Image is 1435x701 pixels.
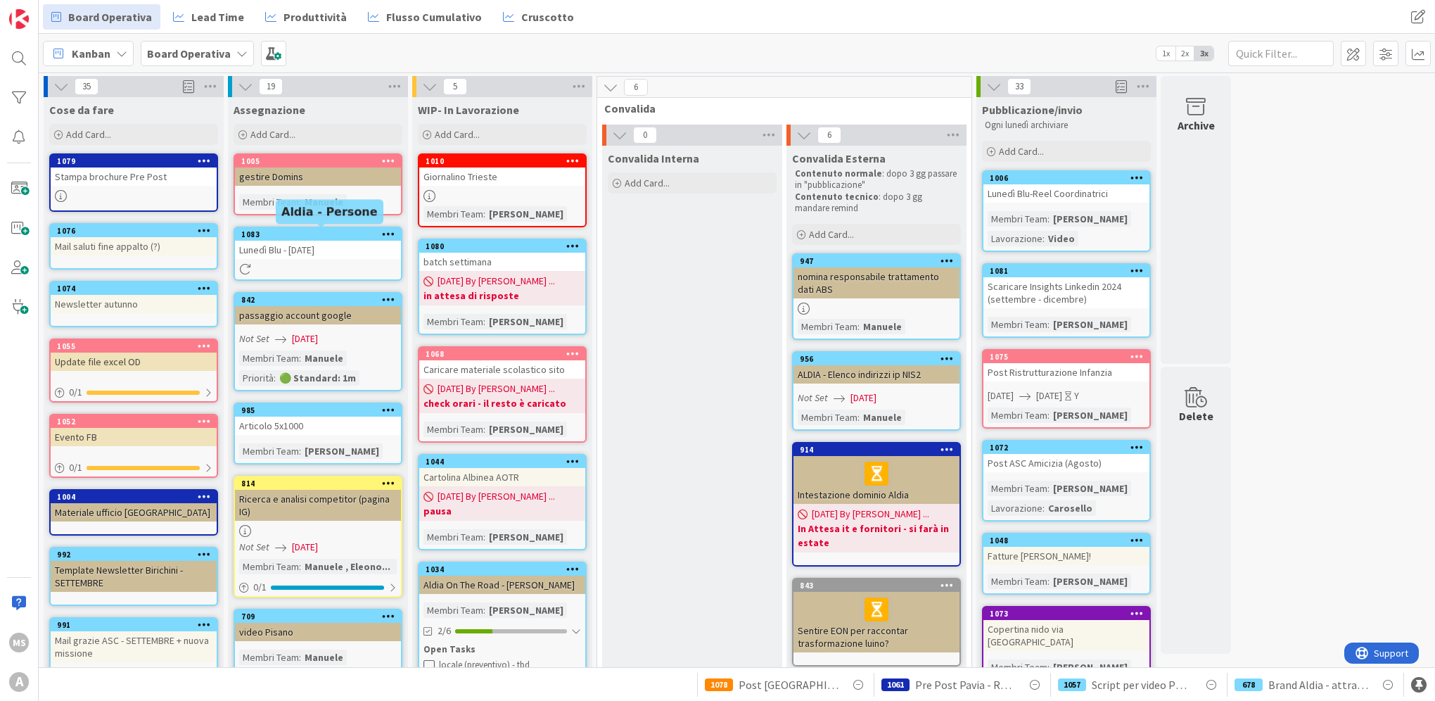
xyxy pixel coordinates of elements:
[795,191,958,215] p: : dopo 3 gg mandare remind
[51,491,217,503] div: 1004
[999,145,1044,158] span: Add Card...
[857,410,860,425] span: :
[1047,481,1050,496] span: :
[51,631,217,662] div: Mail grazie ASC - SETTEMBRE + nuova missione
[483,206,485,222] span: :
[1007,78,1031,95] span: 33
[51,548,217,592] div: 992Template Newsletter Birichini - SETTEMBRE
[51,225,217,237] div: 1076
[988,408,1047,423] div: Membri Team
[633,127,657,144] span: 0
[235,228,401,241] div: 1083
[1047,211,1050,227] span: :
[800,581,959,591] div: 843
[51,619,217,662] div: 991Mail grazie ASC - SETTEMBRE + nuova missione
[483,529,485,545] span: :
[49,281,218,327] a: 1074Newsletter autunno
[235,610,401,623] div: 709
[301,443,383,459] div: [PERSON_NAME]
[301,194,347,210] div: Manuele
[1042,500,1045,516] span: :
[983,607,1149,651] div: 1073Copertina nido via [GEOGRAPHIC_DATA]
[69,385,82,400] span: 0 / 1
[483,422,485,437] span: :
[51,415,217,428] div: 1052
[419,468,585,486] div: Cartolina Albinea AOTR
[1047,574,1050,589] span: :
[485,314,567,329] div: [PERSON_NAME]
[51,353,217,371] div: Update file excel OD
[419,240,585,253] div: 1080
[800,354,959,364] div: 956
[419,348,585,360] div: 1068
[51,225,217,255] div: 1076Mail saluti fine appalto (?)
[235,490,401,521] div: Ricerca e analisi competitor (pagina IG)
[439,659,581,671] div: locale (preventivo) - tbd
[419,563,585,576] div: 1034
[281,205,378,218] h5: Aldia - Persone
[793,255,959,267] div: 947
[419,253,585,271] div: batch settimana
[793,255,959,298] div: 947nomina responsabile trattamento dati ABS
[235,477,401,490] div: 814
[990,173,1149,183] div: 1006
[983,265,1149,308] div: 1081Scaricare Insights Linkedin 2024 (settembre - dicembre)
[792,253,961,340] a: 947nomina responsabile trattamento dati ABSMembri Team:Manuele
[983,184,1149,203] div: Lunedì Blu-Reel Coordinatrici
[235,610,401,641] div: 709video Pisano
[235,293,401,306] div: 842
[1036,389,1062,403] span: [DATE]
[299,650,301,665] span: :
[57,620,217,630] div: 991
[1047,317,1050,332] span: :
[49,153,218,212] a: 1079Stampa brochure Pre Post
[1228,41,1334,66] input: Quick Filter...
[426,457,585,467] div: 1044
[985,120,1148,131] p: Ogni lunedì archiviare
[418,153,587,227] a: 1010Giornalino TriesteMembri Team:[PERSON_NAME]
[443,78,467,95] span: 5
[1045,500,1096,516] div: Carosello
[988,389,1014,403] span: [DATE]
[990,352,1149,362] div: 1075
[51,415,217,446] div: 1052Evento FB
[800,256,959,266] div: 947
[235,228,401,259] div: 1083Lunedì Blu - [DATE]
[49,617,218,676] a: 991Mail grazie ASC - SETTEMBRE + nuova missione
[983,172,1149,184] div: 1006
[235,241,401,259] div: Lunedì Blu - [DATE]
[485,206,567,222] div: [PERSON_NAME]
[57,492,217,502] div: 1004
[793,443,959,456] div: 914
[988,317,1047,332] div: Membri Team
[274,370,276,386] span: :
[988,481,1047,496] div: Membri Team
[1050,211,1131,227] div: [PERSON_NAME]
[234,103,305,117] span: Assegnazione
[1050,659,1131,675] div: [PERSON_NAME]
[239,194,299,210] div: Membri Team
[301,650,347,665] div: Manuele
[483,602,485,618] span: :
[423,529,483,545] div: Membri Team
[51,548,217,561] div: 992
[793,579,959,652] div: 843Sentire EON per raccontar trasformazione luino?
[51,282,217,295] div: 1074
[51,282,217,313] div: 1074Newsletter autunno
[604,101,954,115] span: Convalida
[792,351,961,431] a: 956ALDIA - Elenco indirizzi ip NIS2Not Set[DATE]Membri Team:Manuele
[51,155,217,186] div: 1079Stampa brochure Pre Post
[241,405,401,415] div: 985
[850,391,876,405] span: [DATE]
[57,156,217,166] div: 1079
[49,489,218,536] a: 1004Materiale ufficio [GEOGRAPHIC_DATA]
[423,504,581,518] b: pausa
[239,370,274,386] div: Priorità
[983,534,1149,547] div: 1048
[1235,678,1263,691] div: 678
[165,4,253,30] a: Lead Time
[521,8,574,25] span: Cruscotto
[1047,408,1050,423] span: :
[423,396,581,410] b: check orari - il resto è caricato
[988,231,1042,246] div: Lavorazione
